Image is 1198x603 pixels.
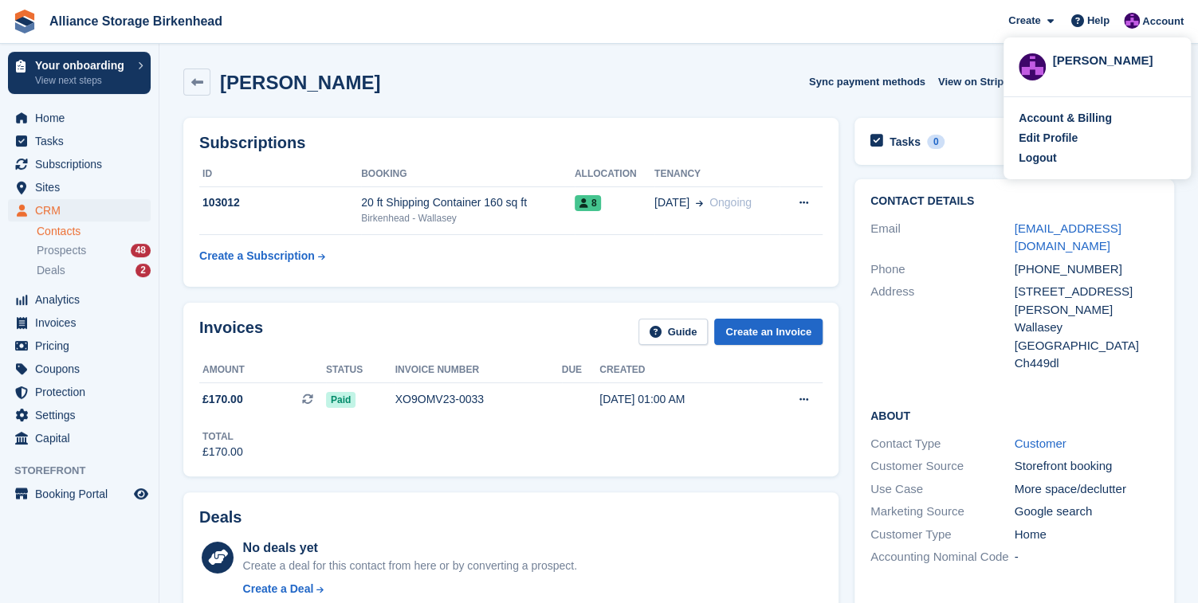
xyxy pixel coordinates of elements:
[243,581,314,597] div: Create a Deal
[37,263,65,278] span: Deals
[35,358,131,380] span: Coupons
[199,162,361,187] th: ID
[575,195,602,211] span: 8
[243,581,577,597] a: Create a Deal
[361,162,575,187] th: Booking
[870,503,1015,521] div: Marketing Source
[1008,13,1040,29] span: Create
[1019,53,1046,80] img: Romilly Norton
[1142,14,1184,29] span: Account
[1015,337,1159,355] div: [GEOGRAPHIC_DATA]
[35,153,131,175] span: Subscriptions
[8,381,151,403] a: menu
[136,264,151,277] div: 2
[35,107,131,129] span: Home
[35,381,131,403] span: Protection
[199,194,361,211] div: 103012
[654,162,780,187] th: Tenancy
[1015,526,1159,544] div: Home
[870,220,1015,256] div: Email
[8,427,151,449] a: menu
[562,358,600,383] th: Due
[220,72,380,93] h2: [PERSON_NAME]
[14,463,159,479] span: Storefront
[599,358,760,383] th: Created
[8,176,151,198] a: menu
[199,241,325,271] a: Create a Subscription
[35,176,131,198] span: Sites
[131,244,151,257] div: 48
[8,358,151,380] a: menu
[8,52,151,94] a: Your onboarding View next steps
[8,483,151,505] a: menu
[37,262,151,279] a: Deals 2
[202,391,243,408] span: £170.00
[890,135,921,149] h2: Tasks
[1019,150,1056,166] div: Logout
[1019,110,1112,127] div: Account & Billing
[1124,13,1140,29] img: Romilly Norton
[1015,221,1121,253] a: [EMAIL_ADDRESS][DOMAIN_NAME]
[870,457,1015,476] div: Customer Source
[35,130,131,152] span: Tasks
[599,391,760,408] div: [DATE] 01:00 AM
[199,508,242,527] h2: Deals
[326,358,395,383] th: Status
[35,404,131,426] span: Settings
[199,358,326,383] th: Amount
[8,335,151,357] a: menu
[202,429,243,444] div: Total
[8,153,151,175] a: menu
[714,319,823,345] a: Create an Invoice
[1015,457,1159,476] div: Storefront booking
[243,558,577,574] div: Create a deal for this contact from here or by converting a prospect.
[870,480,1015,499] div: Use Case
[35,335,131,357] span: Pricing
[1015,283,1159,319] div: [STREET_ADDRESS][PERSON_NAME]
[870,195,1158,208] h2: Contact Details
[1052,52,1176,66] div: [PERSON_NAME]
[927,135,945,149] div: 0
[35,73,130,88] p: View next steps
[43,8,229,34] a: Alliance Storage Birkenhead
[199,248,315,264] div: Create a Subscription
[132,484,151,503] a: Preview store
[1015,548,1159,566] div: -
[1019,150,1176,166] a: Logout
[395,391,562,408] div: XO9OMV23-0033
[1015,503,1159,521] div: Google search
[37,242,151,259] a: Prospects 48
[870,407,1158,423] h2: About
[35,60,130,71] p: Your onboarding
[35,427,131,449] span: Capital
[1019,110,1176,127] a: Account & Billing
[35,483,131,505] span: Booking Portal
[870,260,1015,279] div: Phone
[1015,260,1159,279] div: [PHONE_NUMBER]
[35,311,131,334] span: Invoices
[361,211,575,225] div: Birkenhead - Wallasey
[243,538,577,558] div: No deals yet
[13,10,37,33] img: stora-icon-8386f47178a22dfd0bd8f6a31ec36ba5ce8667c1dd55bd0f319d3a0aa187defe.svg
[809,69,925,95] button: Sync payment methods
[395,358,562,383] th: Invoice number
[1019,130,1176,147] a: Edit Profile
[199,134,823,152] h2: Subscriptions
[1015,354,1159,373] div: Ch449dl
[8,199,151,221] a: menu
[938,74,1009,90] span: View on Stripe
[932,69,1028,95] a: View on Stripe
[202,444,243,460] div: £170.00
[37,243,86,258] span: Prospects
[870,283,1015,373] div: Address
[870,548,1015,566] div: Accounting Nominal Code
[35,199,131,221] span: CRM
[8,107,151,129] a: menu
[8,130,151,152] a: menu
[361,194,575,211] div: 20 ft Shipping Container 160 sq ft
[654,194,689,211] span: [DATE]
[575,162,654,187] th: Allocation
[8,288,151,311] a: menu
[8,404,151,426] a: menu
[870,526,1015,544] div: Customer Type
